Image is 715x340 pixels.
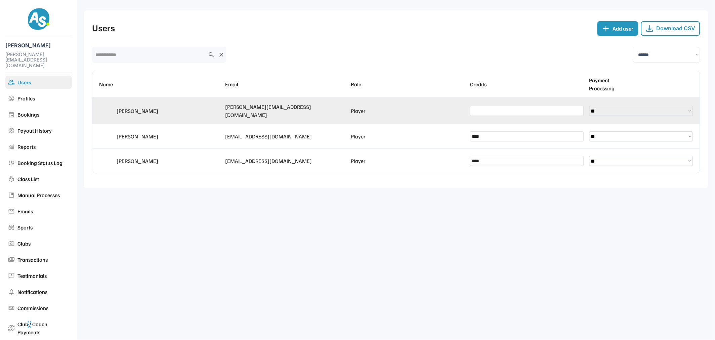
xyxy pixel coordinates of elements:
div: [EMAIL_ADDRESS][DOMAIN_NAME] [225,157,346,165]
img: developer_guide_24dp_909090_FILL0_wght400_GRAD0_opsz24.svg [8,192,15,199]
div: Emails [17,207,69,215]
img: universal_currency_24dp_909090_FILL0_wght400_GRAD0_opsz24.svg [8,305,15,311]
img: stadium_24dp_909090_FILL0_wght400_GRAD0_opsz24.svg [8,224,15,231]
img: event_24dp_909090_FILL0_wght400_GRAD0_opsz24.svg [8,111,15,118]
img: local_library_24dp_909090_FILL0_wght400_GRAD0_opsz24.svg [8,176,15,182]
div: [PERSON_NAME] [117,157,220,165]
img: mail_24dp_909090_FILL0_wght400_GRAD0_opsz24.svg [8,208,15,215]
div: Sports [17,223,69,231]
div: Payment Processing [589,76,693,92]
div: Testimonials [17,272,69,280]
div: Role [351,80,465,88]
div: Name [99,80,220,88]
div: Bookings [17,111,69,119]
img: party_mode_24dp_909090_FILL0_wght400_GRAD0_opsz24.svg [8,240,15,247]
div: [EMAIL_ADDRESS][DOMAIN_NAME] [225,132,346,140]
div: [PERSON_NAME][EMAIL_ADDRESS][DOMAIN_NAME] [5,52,72,69]
div: Player [351,107,366,115]
div: Reports [17,143,69,151]
div: [PERSON_NAME] [5,42,72,49]
div: Payout History [17,127,69,135]
div: Commissions [17,304,69,312]
div: Clubs [17,240,69,248]
div: Player [351,157,366,165]
div: Class List [17,175,69,183]
div: Notifications [17,288,69,296]
div: [PERSON_NAME] [117,132,220,140]
div: Credits [470,80,584,88]
div: Email [225,80,346,88]
div: [PERSON_NAME][EMAIL_ADDRESS][DOMAIN_NAME] [225,103,346,119]
div: Club / Coach Payments [17,320,69,336]
img: AS-100x100%402x.png [28,8,49,30]
img: group_24dp_2596BE_FILL0_wght400_GRAD0_opsz24.svg [8,79,15,86]
div: Users [17,78,69,86]
div: Add user [613,25,634,33]
img: account_circle_24dp_909090_FILL0_wght400_GRAD0_opsz24.svg [8,95,15,102]
img: 3p_24dp_909090_FILL0_wght400_GRAD0_opsz24.svg [8,272,15,279]
img: monitoring_24dp_909090_FILL0_wght400_GRAD0_opsz24.svg [8,143,15,150]
div: Users [92,23,115,35]
div: Booking Status Log [17,159,69,167]
img: paid_24dp_909090_FILL0_wght400_GRAD0_opsz24.svg [8,127,15,134]
div: [PERSON_NAME] [117,107,220,115]
div: Profiles [17,94,69,102]
div: Player [351,132,366,140]
img: notifications_24dp_909090_FILL0_wght400_GRAD0_opsz24.svg [8,289,15,295]
img: app_registration_24dp_909090_FILL0_wght400_GRAD0_opsz24.svg [8,160,15,166]
div: Download CSV [657,25,696,32]
div: Transactions [17,256,69,264]
div: Manual Processes [17,191,69,199]
img: payments_24dp_909090_FILL0_wght400_GRAD0_opsz24.svg [8,256,15,263]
